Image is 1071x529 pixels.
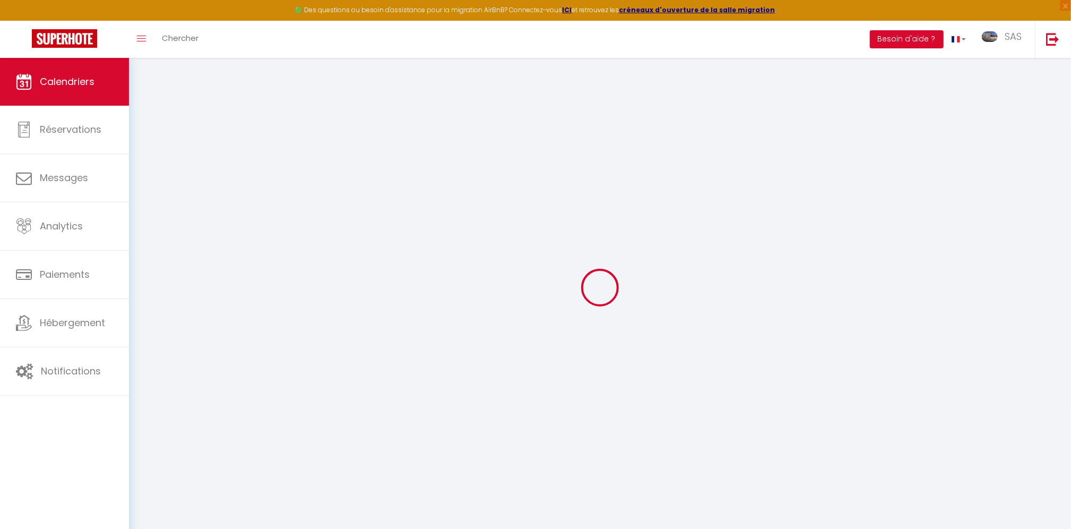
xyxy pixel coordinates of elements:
span: Réservations [40,123,101,136]
span: Notifications [41,364,101,378]
img: Super Booking [32,29,97,48]
button: Besoin d'aide ? [870,30,944,48]
span: Hébergement [40,316,105,329]
iframe: Chat [1026,481,1063,521]
span: Calendriers [40,75,94,88]
a: créneaux d'ouverture de la salle migration [619,5,775,14]
a: ICI [563,5,572,14]
span: Paiements [40,268,90,281]
img: logout [1046,32,1059,46]
span: Chercher [162,32,198,44]
button: Ouvrir le widget de chat LiveChat [8,4,40,36]
span: SAS [1005,30,1022,43]
img: ... [982,31,998,42]
span: Analytics [40,219,83,233]
a: Chercher [154,21,206,58]
a: ... SAS [974,21,1035,58]
span: Messages [40,171,88,184]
